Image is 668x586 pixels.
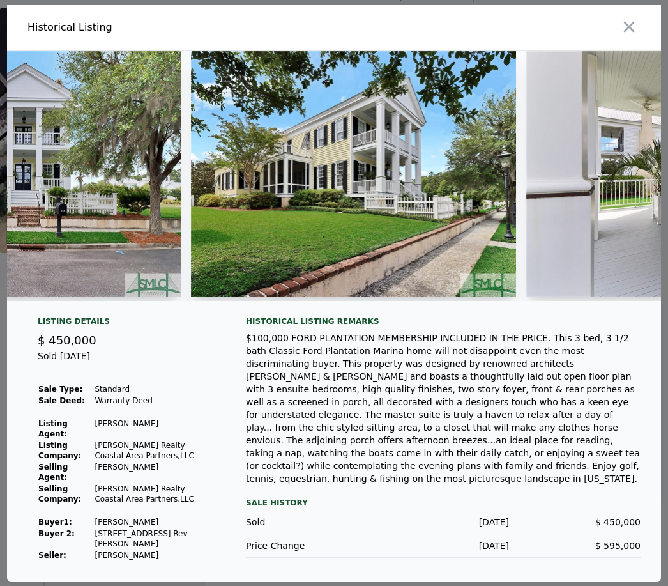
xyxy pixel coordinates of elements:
[94,395,215,406] td: Warranty Deed
[38,463,68,482] strong: Selling Agent:
[38,316,215,332] div: Listing Details
[38,484,81,504] strong: Selling Company:
[94,528,215,550] td: [STREET_ADDRESS] Rev [PERSON_NAME]
[38,529,75,538] strong: Buyer 2:
[94,550,215,561] td: [PERSON_NAME]
[595,517,641,527] span: $ 450,000
[38,334,96,347] span: $ 450,000
[246,539,377,552] div: Price Change
[246,495,641,511] div: Sale History
[94,516,215,528] td: [PERSON_NAME]
[191,51,517,297] img: Property Img
[246,332,641,485] div: $100,000 FORD PLANTATION MEMBERSHIP INCLUDED IN THE PRICE. This 3 bed, 3 1/2 bath Classic Ford Pl...
[94,383,215,395] td: Standard
[38,385,82,394] strong: Sale Type:
[94,461,215,483] td: [PERSON_NAME]
[94,483,215,505] td: [PERSON_NAME] Realty Coastal Area Partners,LLC
[377,516,509,528] div: [DATE]
[38,396,85,405] strong: Sale Deed:
[246,316,641,327] div: Historical Listing remarks
[38,551,66,560] strong: Seller :
[595,541,641,551] span: $ 595,000
[94,440,215,461] td: [PERSON_NAME] Realty Coastal Area Partners,LLC
[27,20,329,35] div: Historical Listing
[94,418,215,440] td: [PERSON_NAME]
[38,350,215,373] div: Sold [DATE]
[38,419,68,438] strong: Listing Agent:
[377,539,509,552] div: [DATE]
[38,441,81,460] strong: Listing Company:
[246,516,377,528] div: Sold
[38,518,72,527] strong: Buyer 1 :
